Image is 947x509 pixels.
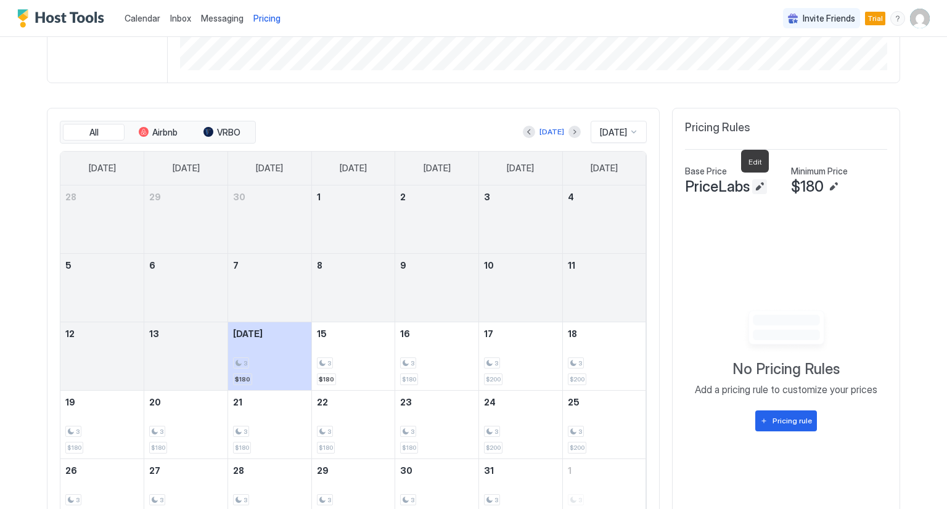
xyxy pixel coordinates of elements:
a: October 18, 2025 [563,322,646,345]
a: October 29, 2025 [312,459,395,482]
div: Pricing rule [773,415,812,426]
span: 2 [400,192,406,202]
button: Next month [568,126,581,138]
span: $180 [791,177,824,196]
a: October 19, 2025 [60,391,144,413]
div: menu [890,11,905,26]
span: Airbnb [152,127,178,138]
a: October 4, 2025 [563,185,646,208]
span: $180 [402,375,416,383]
span: 9 [400,260,406,271]
iframe: Intercom live chat [12,467,42,497]
span: 29 [149,192,161,202]
span: [DATE] [256,163,283,174]
span: Pricing Rules [685,121,750,135]
span: 30 [400,465,412,476]
td: October 24, 2025 [479,390,563,458]
span: All [89,127,99,138]
a: October 24, 2025 [479,391,562,413]
a: Tuesday [244,152,295,185]
span: 31 [484,465,494,476]
span: 3 [494,428,498,436]
span: PriceLabs [685,177,750,196]
a: October 9, 2025 [395,254,478,277]
a: October 10, 2025 [479,254,562,277]
td: October 19, 2025 [60,390,144,458]
button: Pricing rule [755,410,817,431]
span: VRBO [217,127,240,138]
span: [DATE] [233,328,263,339]
td: October 9, 2025 [395,253,479,322]
span: $180 [402,444,416,452]
span: No Pricing Rules [732,360,840,378]
span: 1 [568,465,572,476]
td: October 8, 2025 [311,253,395,322]
button: Airbnb [127,124,189,141]
span: [DATE] [173,163,200,174]
td: October 7, 2025 [228,253,311,322]
a: October 23, 2025 [395,391,478,413]
span: 5 [65,260,72,271]
span: $180 [319,444,333,452]
span: 3 [160,428,163,436]
a: Wednesday [327,152,379,185]
a: October 20, 2025 [144,391,228,413]
span: 3 [578,359,582,367]
td: October 25, 2025 [562,390,646,458]
span: $200 [570,375,584,383]
span: $200 [486,444,501,452]
span: 3 [411,359,414,367]
a: October 21, 2025 [228,391,311,413]
a: October 5, 2025 [60,254,144,277]
td: October 2, 2025 [395,185,479,254]
span: 11 [568,260,575,271]
a: October 25, 2025 [563,391,646,413]
td: October 21, 2025 [228,390,311,458]
td: October 11, 2025 [562,253,646,322]
a: November 1, 2025 [563,459,646,482]
span: 28 [65,192,76,202]
a: October 12, 2025 [60,322,144,345]
span: $180 [67,444,81,452]
span: 18 [568,328,577,339]
span: 27 [149,465,160,476]
button: Previous month [523,126,535,138]
td: October 23, 2025 [395,390,479,458]
a: September 28, 2025 [60,185,144,208]
td: October 18, 2025 [562,322,646,390]
a: October 30, 2025 [395,459,478,482]
td: October 13, 2025 [144,322,228,390]
span: Trial [867,13,883,24]
span: $180 [319,375,334,383]
span: 16 [400,328,410,339]
a: October 28, 2025 [228,459,311,482]
td: October 15, 2025 [311,322,395,390]
td: October 20, 2025 [144,390,228,458]
span: Calendar [125,13,160,23]
span: 26 [65,465,77,476]
div: User profile [910,9,930,28]
a: October 3, 2025 [479,185,562,208]
a: Messaging [201,12,244,25]
span: 3 [494,496,498,504]
span: 20 [149,397,161,407]
span: Inbox [170,13,191,23]
span: 3 [244,359,247,367]
span: Base Price [685,166,727,177]
span: $180 [235,375,250,383]
a: October 15, 2025 [312,322,395,345]
td: October 5, 2025 [60,253,144,322]
span: 25 [568,397,580,407]
span: 23 [400,397,412,407]
span: 24 [484,397,496,407]
span: 12 [65,328,75,339]
a: October 16, 2025 [395,322,478,345]
span: [DATE] [424,163,451,174]
span: 3 [327,428,331,436]
span: Invite Friends [803,13,855,24]
a: Friday [494,152,546,185]
span: 15 [317,328,327,339]
span: 3 [327,359,331,367]
span: 30 [233,192,245,202]
span: 19 [65,397,75,407]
